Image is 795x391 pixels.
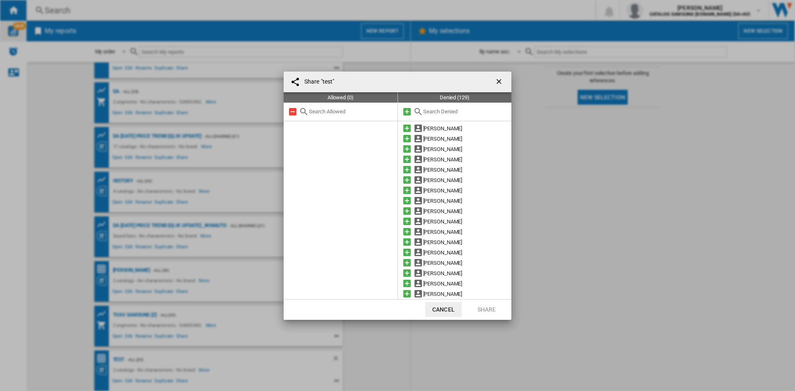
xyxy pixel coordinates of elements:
[423,134,512,144] div: [PERSON_NAME]
[423,216,512,227] div: [PERSON_NAME]
[423,278,512,289] div: [PERSON_NAME]
[423,227,512,237] div: [PERSON_NAME]
[423,247,512,258] div: [PERSON_NAME]
[423,289,512,299] div: [PERSON_NAME]
[423,258,512,268] div: [PERSON_NAME]
[423,268,512,278] div: [PERSON_NAME]
[495,77,505,87] ng-md-icon: getI18NText('BUTTONS.CLOSE_DIALOG')
[423,154,512,165] div: [PERSON_NAME]
[423,108,508,115] input: Search Denied
[423,123,512,134] div: [PERSON_NAME]
[309,108,393,115] input: Search Allowed
[423,196,512,206] div: [PERSON_NAME]
[423,144,512,154] div: [PERSON_NAME]
[423,237,512,247] div: [PERSON_NAME]
[398,92,512,103] div: Denied (129)
[284,92,397,103] div: Allowed (0)
[423,206,512,216] div: [PERSON_NAME]
[300,78,334,86] h4: Share "test"
[425,302,462,317] button: Cancel
[423,175,512,185] div: [PERSON_NAME]
[423,165,512,175] div: [PERSON_NAME]
[423,185,512,196] div: [PERSON_NAME]
[491,74,508,90] button: getI18NText('BUTTONS.CLOSE_DIALOG')
[468,302,505,317] button: Share
[288,107,298,117] md-icon: Remove all
[402,107,412,117] md-icon: Add all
